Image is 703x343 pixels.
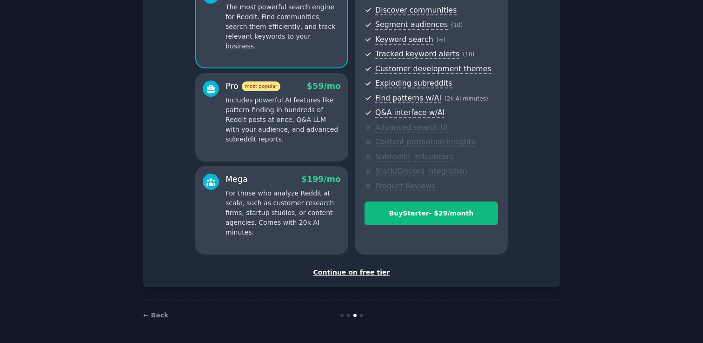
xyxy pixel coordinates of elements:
div: Pro [225,81,280,92]
span: $ 59 /mo [307,81,341,91]
span: Product Reviews [375,182,435,191]
button: BuyStarter- $29/month [365,202,498,225]
span: Segment audiences [375,20,448,30]
div: Mega [225,174,248,185]
span: most popular [242,81,281,91]
span: Advanced search UI [375,123,448,133]
span: Slack/Discord integration [375,167,467,176]
span: Discover communities [375,6,457,15]
span: Tracked keyword alerts [375,49,459,59]
span: Content promotion insights [375,137,475,147]
span: Keyword search [375,35,433,45]
div: Buy Starter - $ 29 /month [365,208,497,218]
span: Subreddit influencers [375,152,453,162]
span: Exploding subreddits [375,79,452,88]
span: ( 10 ) [463,51,474,58]
p: The most powerful search engine for Reddit. Find communities, search them efficiently, and track ... [225,2,341,51]
a: ← Back [143,311,168,319]
span: Customer development themes [375,64,491,74]
span: Q&A interface w/AI [375,108,444,118]
span: $ 199 /mo [301,175,341,184]
span: ( 10 ) [451,22,463,28]
span: ( 2k AI minutes ) [444,95,488,102]
span: ( ∞ ) [437,37,446,43]
span: Find patterns w/AI [375,94,441,103]
p: For those who analyze Reddit at scale, such as customer research firms, startup studios, or conte... [225,188,341,237]
div: Continue on free tier [153,268,550,277]
p: Includes powerful AI features like pattern-finding in hundreds of Reddit posts at once, Q&A LLM w... [225,95,341,144]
